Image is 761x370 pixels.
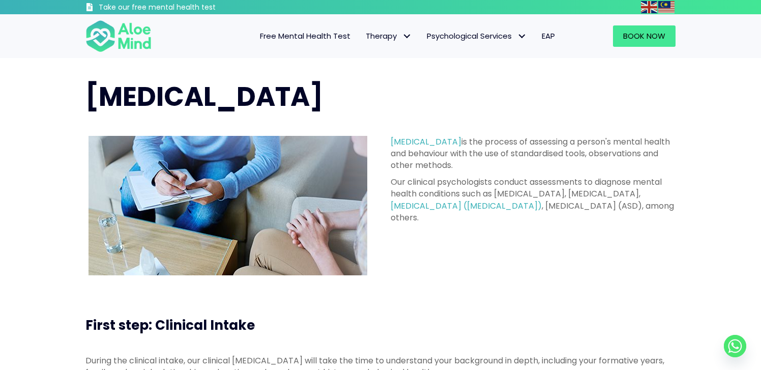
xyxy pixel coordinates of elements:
p: is the process of assessing a person's mental health and behaviour with the use of standardised t... [391,136,676,172]
span: Psychological Services [427,31,526,41]
img: en [641,1,657,13]
a: Take our free mental health test [85,3,270,14]
a: EAP [534,25,563,47]
h3: Take our free mental health test [99,3,270,13]
a: TherapyTherapy: submenu [358,25,419,47]
a: Book Now [613,25,676,47]
span: Therapy [366,31,412,41]
img: psychological assessment [89,136,367,275]
p: Our clinical psychologists conduct assessments to diagnose mental health conditions such as [MEDI... [391,176,676,223]
a: Free Mental Health Test [252,25,358,47]
span: [MEDICAL_DATA] [85,78,323,115]
nav: Menu [165,25,563,47]
a: Psychological ServicesPsychological Services: submenu [419,25,534,47]
a: Malay [658,1,676,13]
img: ms [658,1,675,13]
a: [MEDICAL_DATA] [391,136,461,148]
span: Book Now [623,31,665,41]
a: English [641,1,658,13]
a: Whatsapp [724,335,746,357]
span: EAP [542,31,555,41]
a: [MEDICAL_DATA] ([MEDICAL_DATA]) [391,200,542,212]
span: Free Mental Health Test [260,31,350,41]
span: Therapy: submenu [399,29,414,44]
img: Aloe mind Logo [85,19,152,53]
span: First step: Clinical Intake [85,316,255,334]
span: Psychological Services: submenu [514,29,529,44]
